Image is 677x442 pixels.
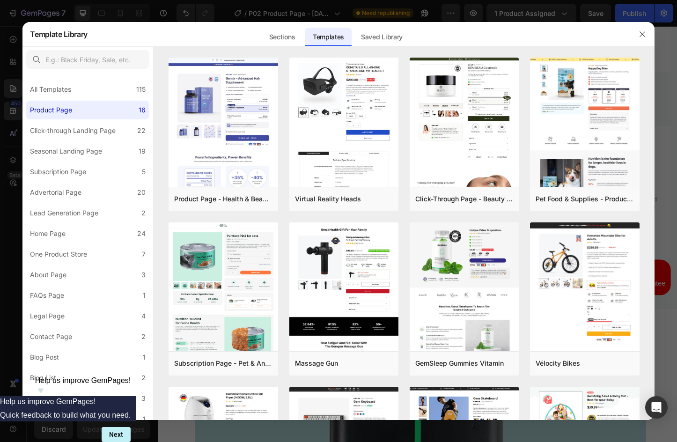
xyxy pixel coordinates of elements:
[295,358,338,369] div: Massage Gun
[30,207,98,219] div: Lead Generation Page
[26,50,149,69] input: E.g.: Black Friday, Sale, etc.
[30,249,87,260] div: One Product Store
[141,393,146,404] div: 3
[102,153,165,202] p: Virtual fence saved my pug! Last time he ran out of the garden, I got an immediate alert
[174,358,272,369] div: Subscription Page - Pet & Animals - Gem Cat Food - Style 4
[30,331,72,342] div: Contact Page
[143,290,146,301] div: 1
[30,269,66,280] div: About Page
[139,146,146,157] div: 19
[30,125,116,136] div: Click-through Landing Page
[477,162,540,202] p: The international tourism positioning remains accurate and truly global in scope!
[536,358,580,369] div: Vélocity Bikes
[30,146,102,157] div: Seasonal Landing Page
[7,82,555,100] h2: Listen to what their parents say Customer testimonials
[363,252,555,291] button: <p>Add To Cart<br>Free Shipping | 30-Day No-Reason Refund Guarantee&nbsp;</p>
[137,187,146,198] div: 20
[136,84,146,95] div: 115
[209,15,353,26] p: ► Exercise & Sleep Quality Analysis Report
[415,193,513,205] div: Click-Through Page - Beauty & Fitness - Cosmetic
[142,249,146,260] div: 7
[143,413,146,425] div: 1
[295,193,361,205] div: Virtual Reality Heads
[30,104,72,116] div: Product Page
[141,331,146,342] div: 2
[368,258,549,285] div: Rich Text Editor. Editing area: main
[30,187,81,198] div: Advertorial Page
[305,28,352,46] div: Templates
[35,376,131,384] span: Help us improve GemPages!
[141,310,146,322] div: 4
[368,258,549,285] p: Add To Cart Free Shipping | 30-Day No-Reason Refund Guarantee
[137,228,146,239] div: 24
[208,122,273,238] img: Alt Image
[30,22,88,46] h2: Template Library
[396,122,461,238] img: Alt Image
[536,193,633,205] div: Pet Food & Supplies - Product Page with Bundle
[139,104,146,116] div: 16
[35,376,131,396] button: Show survey - Help us improve GemPages!
[143,352,146,363] div: 1
[645,396,668,419] div: Open Intercom Messenger
[174,193,272,205] div: Product Page - Health & Beauty - Hair Supplement
[141,372,146,383] div: 2
[30,290,64,301] div: FAQs Page
[353,28,410,46] div: Saved Library
[415,358,504,369] div: GemSleep Gummies Vitamin
[30,84,71,95] div: All Templates
[141,269,146,280] div: 3
[141,207,146,219] div: 2
[289,139,353,208] p: Respiratory monitoring found early heart disease in the dog, and the vet said it would be dangero...
[30,372,56,383] div: Blog List
[262,28,302,46] div: Sections
[30,310,65,322] div: Legal Page
[142,166,146,177] div: 5
[30,228,66,239] div: Home Page
[137,125,146,136] div: 22
[22,16,165,37] p: ► Early warning system for disease/pain/stress
[30,166,86,177] div: Subscription Page
[21,136,86,229] img: Alt Image
[30,352,59,363] div: Blog Post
